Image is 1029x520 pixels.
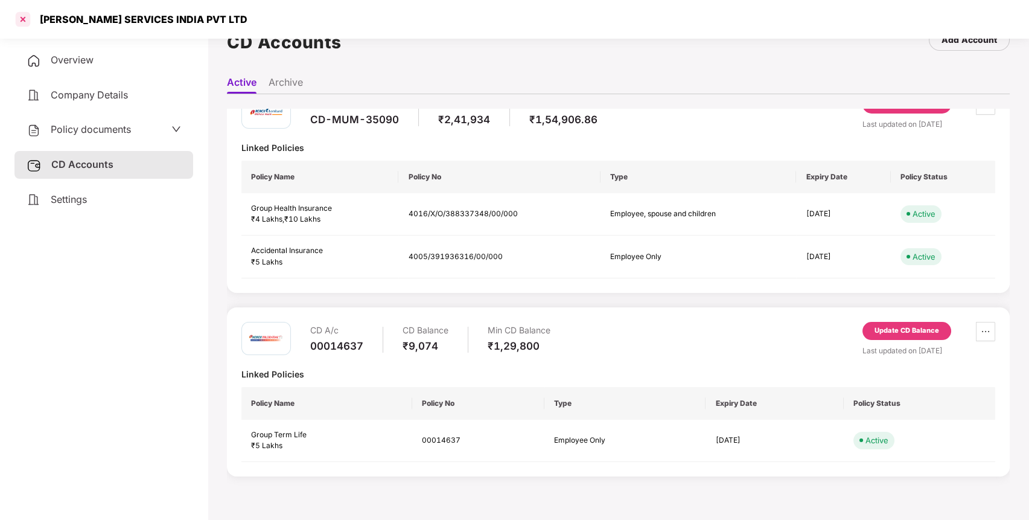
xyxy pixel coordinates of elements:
div: CD-MUM-35090 [310,113,399,126]
img: svg+xml;base64,PHN2ZyB4bWxucz0iaHR0cDovL3d3dy53My5vcmcvMjAwMC9zdmciIHdpZHRoPSIyNCIgaGVpZ2h0PSIyNC... [27,54,41,68]
div: ₹9,074 [403,339,448,353]
div: 00014637 [310,339,363,353]
div: Employee Only [554,435,687,446]
td: 4005/391936316/00/000 [398,236,600,278]
th: Policy Name [241,387,412,420]
div: Add Account [941,33,997,47]
li: Archive [269,76,303,94]
span: Settings [51,193,87,205]
div: CD A/c [310,322,363,339]
div: Min CD Balance [488,322,550,339]
img: svg+xml;base64,PHN2ZyB4bWxucz0iaHR0cDovL3d3dy53My5vcmcvMjAwMC9zdmciIHdpZHRoPSIyNCIgaGVpZ2h0PSIyNC... [27,88,41,103]
td: [DATE] [796,193,891,236]
th: Policy No [412,387,544,420]
div: ₹1,54,906.86 [529,113,597,126]
div: Group Health Insurance [251,203,389,214]
th: Policy Status [891,161,995,193]
img: icici.png [248,106,284,118]
div: Group Term Life [251,429,403,441]
span: Company Details [51,89,128,101]
div: Active [913,208,935,220]
span: Policy documents [51,123,131,135]
div: ₹2,41,934 [438,113,490,126]
span: ellipsis [976,327,995,336]
div: Employee, spouse and children [610,208,743,220]
span: ₹5 Lakhs [251,441,282,450]
th: Expiry Date [796,161,891,193]
img: svg+xml;base64,PHN2ZyB4bWxucz0iaHR0cDovL3d3dy53My5vcmcvMjAwMC9zdmciIHdpZHRoPSIyNCIgaGVpZ2h0PSIyNC... [27,123,41,138]
div: Employee Only [610,251,743,263]
div: Active [913,251,935,263]
td: [DATE] [796,236,891,278]
span: Overview [51,54,94,66]
th: Policy Name [241,161,398,193]
td: 00014637 [412,420,544,463]
button: ellipsis [976,322,995,341]
th: Policy Status [844,387,995,420]
th: Expiry Date [706,387,843,420]
div: CD Balance [403,322,448,339]
div: Active [865,434,888,446]
th: Type [601,161,797,193]
img: svg+xml;base64,PHN2ZyB3aWR0aD0iMjUiIGhlaWdodD0iMjQiIHZpZXdCb3g9IjAgMCAyNSAyNCIgZmlsbD0ibm9uZSIgeG... [27,158,42,173]
th: Type [544,387,706,420]
span: down [171,124,181,134]
span: CD Accounts [51,158,113,170]
img: svg+xml;base64,PHN2ZyB4bWxucz0iaHR0cDovL3d3dy53My5vcmcvMjAwMC9zdmciIHdpZHRoPSIyNCIgaGVpZ2h0PSIyNC... [27,193,41,207]
div: ₹1,29,800 [488,339,550,353]
span: ₹5 Lakhs [251,257,282,266]
span: ₹10 Lakhs [284,214,320,223]
div: Last updated on [DATE] [862,118,995,130]
div: Update CD Balance [874,326,939,336]
div: Accidental Insurance [251,245,389,257]
span: ₹4 Lakhs , [251,214,284,223]
h1: CD Accounts [227,29,342,56]
li: Active [227,76,256,94]
div: Linked Policies [241,142,995,153]
th: Policy No [398,161,600,193]
div: Linked Policies [241,368,995,380]
div: [PERSON_NAME] SERVICES INDIA PVT LTD [33,13,247,25]
td: 4016/X/O/388337348/00/000 [398,193,600,236]
td: [DATE] [706,420,843,463]
div: Last updated on [DATE] [862,345,995,356]
img: iciciprud.png [248,320,284,356]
